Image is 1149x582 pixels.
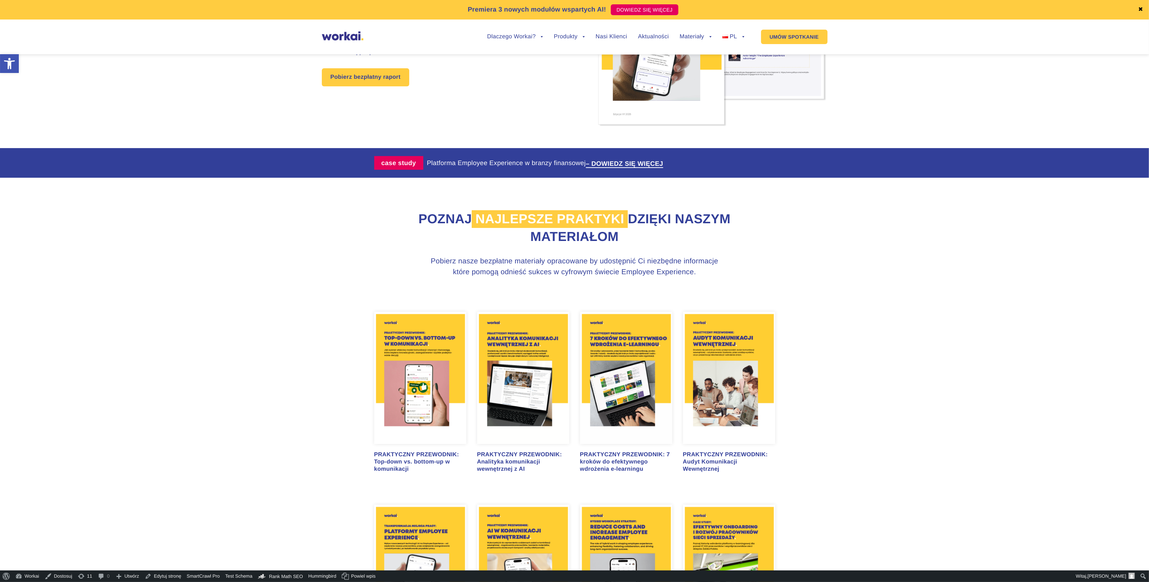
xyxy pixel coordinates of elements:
label: case study [374,156,423,170]
a: PRAKTYCZNY PRZEWODNIK: 7 kroków do efektywnego wdrożenia e-learningu [575,306,678,482]
p: Premiera 3 nowych modułów wspartych AI! [468,5,606,14]
span: 0 [107,570,109,582]
a: case study [374,156,427,170]
a: – DOWIEDZ SIĘ WIĘCEJ [586,160,663,167]
a: Witaj, [1074,570,1138,582]
span: najlepsze praktyki [472,210,628,228]
a: DOWIEDZ SIĘ WIĘCEJ [611,4,678,15]
a: PRAKTYCZNY PRZEWODNIK: Top-down vs. bottom-up w komunikacji [369,306,472,482]
div: PRAKTYCZNY PRZEWODNIK: Analityka komunikacji wewnętrznej z AI [477,451,569,473]
span: Rank Math SEO [269,574,303,579]
a: Pobierz bezpłatny raport [322,68,409,86]
div: PRAKTYCZNY PRZEWODNIK: Audyt Komunikacji Wewnętrznej [683,451,775,473]
span: PL [730,34,737,40]
a: Test Schema [223,570,255,582]
a: PRAKTYCZNY PRZEWODNIK: Analityka komunikacji wewnętrznej z AI [472,306,575,482]
span: Powiel wpis [351,570,376,582]
a: ✖ [1138,7,1143,13]
a: UMÓW SPOTKANIE [761,30,828,44]
a: Aktualności [638,34,669,40]
a: Dlaczego Workai? [487,34,543,40]
a: Nasi Klienci [596,34,627,40]
a: Kokpit Rank Math [255,570,306,582]
div: PRAKTYCZNY PRZEWODNIK: 7 kroków do efektywnego wdrożenia e-learningu [580,451,672,473]
a: Dostosuj [42,570,75,582]
a: Materiały [680,34,712,40]
div: Platforma Employee Experience w branzy finansowej [427,158,670,168]
a: Edytuj stronę [142,570,184,582]
span: [PERSON_NAME] [1088,573,1126,579]
a: PRAKTYCZNY PRZEWODNIK: Audyt Komunikacji Wewnętrznej [678,306,781,482]
span: 11 [87,570,92,582]
h3: Pobierz nasze bezpłatne materiały opracowane by udostępnić Ci niezbędne informacje które pomogą o... [430,256,719,277]
span: Utwórz [125,570,139,582]
a: Produkty [554,34,585,40]
a: SmartCrawl Pro [184,570,223,582]
a: Hummingbird [306,570,339,582]
div: PRAKTYCZNY PRZEWODNIK: Top-down vs. bottom-up w komunikacji [374,451,466,473]
h2: Poznaj dzięki naszym materiałom [374,210,775,245]
a: Workai [13,570,42,582]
